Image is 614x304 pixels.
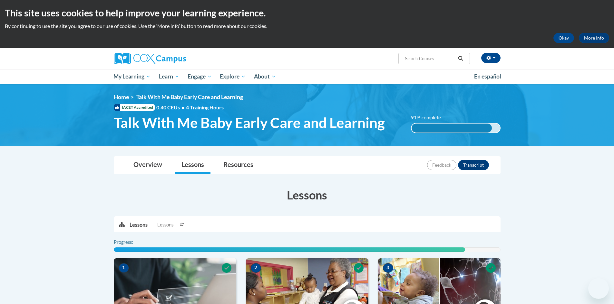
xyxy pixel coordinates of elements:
button: Search [456,55,465,62]
button: Transcript [458,160,489,170]
a: Cox Campus [114,53,236,64]
span: Lessons [157,221,173,228]
a: About [250,69,280,84]
button: Okay [553,33,574,43]
a: En español [470,70,505,83]
span: 4 Training Hours [186,104,224,110]
span: My Learning [113,73,151,80]
span: Talk With Me Baby Early Care and Learning [136,94,243,100]
input: Search Courses [404,55,456,62]
span: About [254,73,276,80]
div: 91% complete [412,124,492,133]
h3: Lessons [114,187,501,203]
label: 91% complete [411,114,448,121]
a: Learn [155,69,183,84]
span: 0.40 CEUs [156,104,186,111]
span: 3 [383,263,393,273]
span: En español [474,73,501,80]
a: Resources [217,157,260,174]
label: Progress: [114,239,151,246]
a: Lessons [175,157,210,174]
img: Cox Campus [114,53,186,64]
button: Feedback [427,160,456,170]
button: Account Settings [481,53,501,63]
span: Learn [159,73,179,80]
h2: This site uses cookies to help improve your learning experience. [5,6,609,19]
a: Explore [216,69,250,84]
iframe: Button to launch messaging window [588,278,609,299]
p: By continuing to use the site you agree to our use of cookies. Use the ‘More info’ button to read... [5,23,609,30]
div: Main menu [104,69,510,84]
a: Home [114,94,129,100]
span: Explore [220,73,246,80]
span: • [181,104,184,110]
span: 2 [251,263,261,273]
span: Engage [188,73,212,80]
span: IACET Accredited [114,104,155,111]
span: 1 [119,263,129,273]
p: Lessons [130,221,148,228]
a: My Learning [110,69,155,84]
a: More Info [579,33,609,43]
a: Engage [183,69,216,84]
a: Overview [127,157,169,174]
span: Talk With Me Baby Early Care and Learning [114,114,385,131]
